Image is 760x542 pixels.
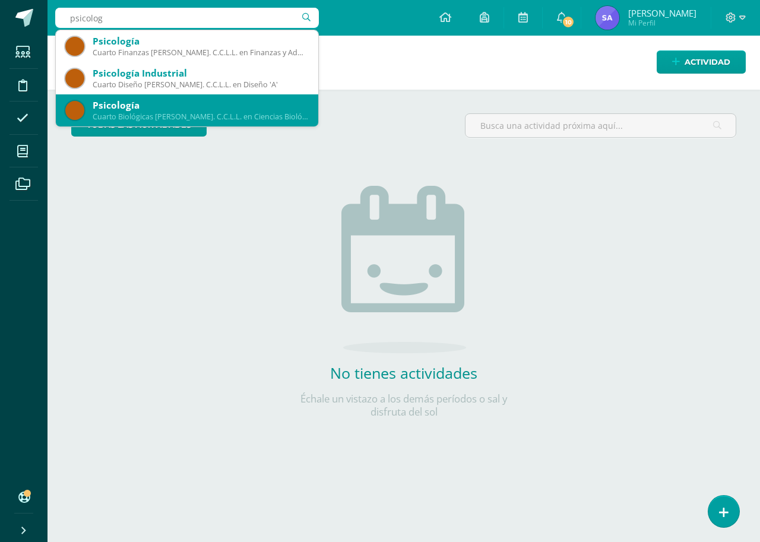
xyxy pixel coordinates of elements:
div: Psicología [93,99,309,112]
div: Cuarto Finanzas [PERSON_NAME]. C.C.L.L. en Finanzas y Administración 'A' [93,47,309,58]
div: Cuarto Diseño [PERSON_NAME]. C.C.L.L. en Diseño 'A' [93,80,309,90]
span: Mi Perfil [628,18,696,28]
h1: Actividades [62,36,746,90]
img: no_activities.png [341,186,466,353]
h2: No tienes actividades [285,363,522,383]
img: e13c725d1f66a19cb499bd52eb79269c.png [596,6,619,30]
p: Échale un vistazo a los demás períodos o sal y disfruta del sol [285,392,522,419]
div: Psicología Industrial [93,67,309,80]
a: Actividad [657,50,746,74]
span: 10 [562,15,575,28]
span: Actividad [685,51,730,73]
input: Busca un usuario... [55,8,319,28]
span: [PERSON_NAME] [628,7,696,19]
div: Psicología [93,35,309,47]
input: Busca una actividad próxima aquí... [465,114,736,137]
div: Cuarto Biológicas [PERSON_NAME]. C.C.L.L. en Ciencias Biológicas 'A' [93,112,309,122]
